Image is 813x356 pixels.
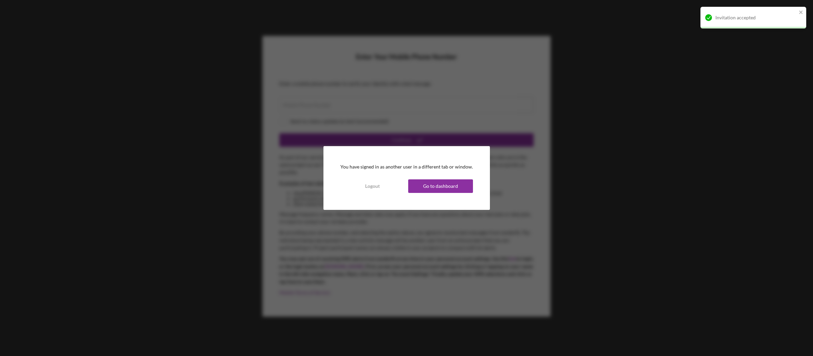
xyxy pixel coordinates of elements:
[340,163,473,171] p: You have signed in as another user in a different tab or window.
[365,179,380,193] div: Logout
[715,15,797,20] div: Invitation accepted
[340,179,405,193] button: Logout
[408,179,473,193] button: Go to dashboard
[423,179,458,193] div: Go to dashboard
[799,9,804,16] button: close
